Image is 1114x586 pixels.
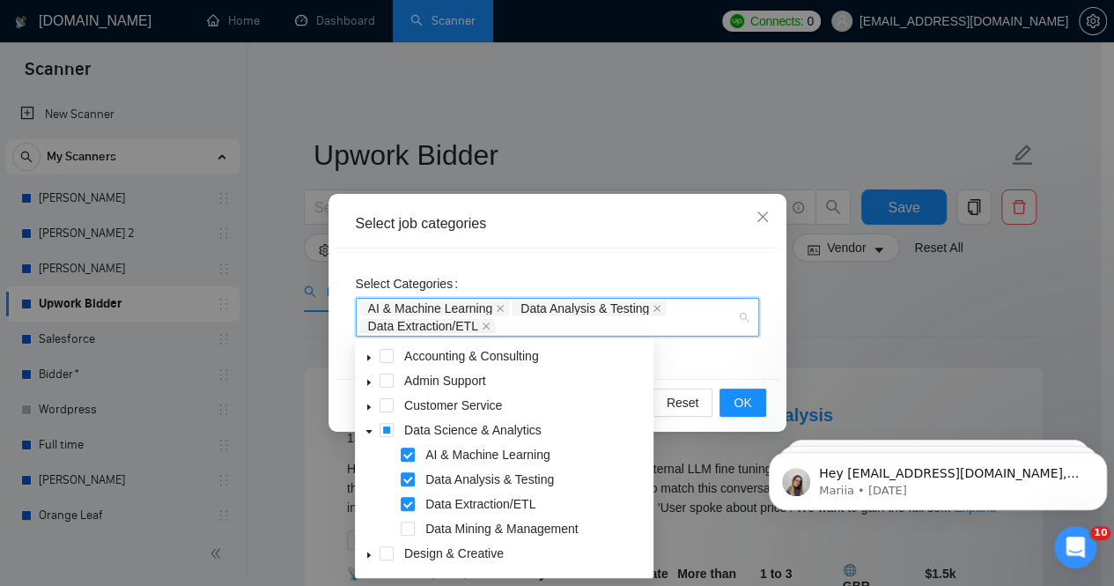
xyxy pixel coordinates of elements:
[404,423,542,437] span: Data Science & Analytics
[482,322,491,330] span: close
[404,374,486,388] span: Admin Support
[365,378,373,387] span: caret-down
[360,319,495,333] span: Data Extraction/ETL
[356,270,465,298] label: Select Categories
[365,551,373,560] span: caret-down
[404,398,502,412] span: Customer Service
[653,389,713,417] button: Reset
[404,349,539,363] span: Accounting & Consulting
[425,448,550,462] span: AI & Machine Learning
[368,320,478,332] span: Data Extraction/ETL
[422,518,650,539] span: Data Mining & Management
[425,472,554,486] span: Data Analysis & Testing
[762,415,1114,538] iframe: Intercom notifications message
[356,214,759,234] div: Select job categories
[1054,526,1096,568] iframe: Intercom live chat
[365,353,373,362] span: caret-down
[401,543,650,564] span: Design & Creative
[422,469,650,490] span: Data Analysis & Testing
[520,302,649,315] span: Data Analysis & Testing
[422,444,650,465] span: AI & Machine Learning
[1090,526,1110,540] span: 10
[401,345,650,367] span: Accounting & Consulting
[739,194,786,241] button: Close
[360,301,510,315] span: AI & Machine Learning
[719,389,765,417] button: OK
[401,419,650,441] span: Data Science & Analytics
[667,393,699,412] span: Reset
[365,403,373,412] span: caret-down
[734,393,751,412] span: OK
[756,210,770,224] span: close
[368,302,493,315] span: AI & Machine Learning
[496,304,505,313] span: close
[401,395,650,416] span: Customer Service
[498,319,502,333] input: Select Categories
[401,370,650,391] span: Admin Support
[425,497,535,511] span: Data Extraction/ETL
[404,546,504,560] span: Design & Creative
[653,304,661,313] span: close
[513,301,666,315] span: Data Analysis & Testing
[422,493,650,515] span: Data Extraction/ETL
[365,427,373,436] span: caret-down
[425,522,579,536] span: Data Mining & Management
